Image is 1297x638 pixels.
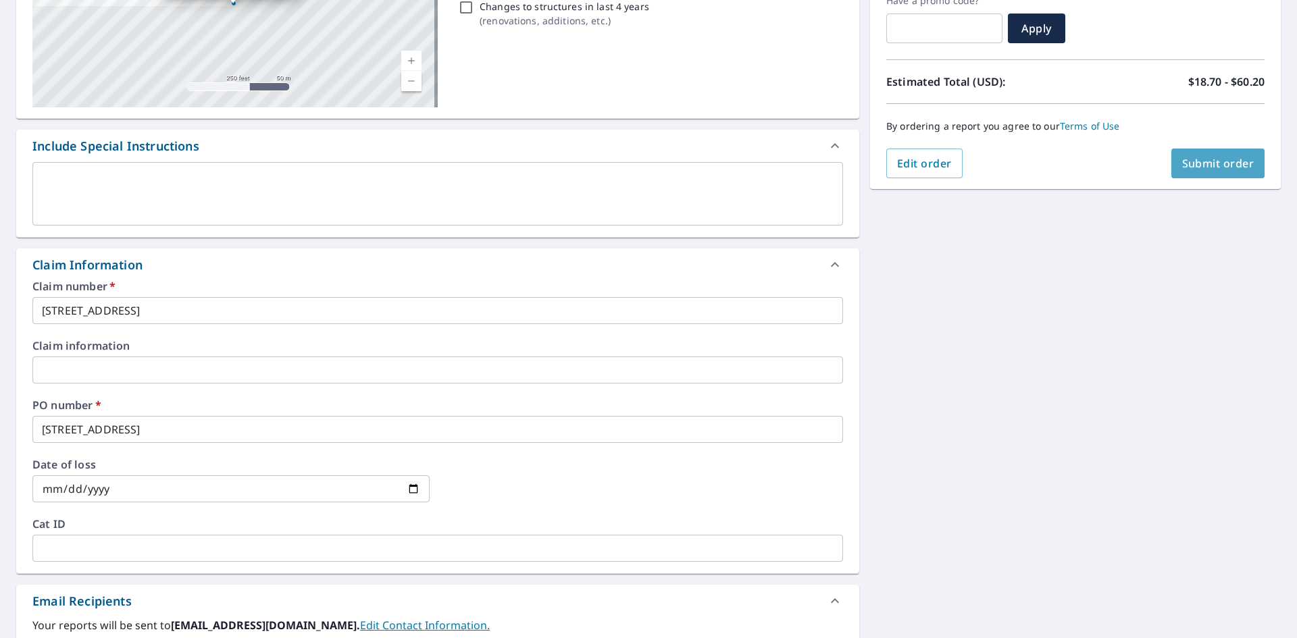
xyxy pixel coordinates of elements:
a: EditContactInfo [360,618,490,633]
div: Email Recipients [32,592,132,610]
label: Cat ID [32,519,843,529]
p: By ordering a report you agree to our [886,120,1265,132]
label: Date of loss [32,459,430,470]
p: Estimated Total (USD): [886,74,1075,90]
div: Claim Information [16,248,859,281]
button: Apply [1008,14,1065,43]
button: Submit order [1171,149,1265,178]
a: Current Level 17, Zoom Out [401,71,422,91]
a: Current Level 17, Zoom In [401,51,422,71]
label: Claim number [32,281,843,292]
a: Terms of Use [1060,119,1120,132]
b: [EMAIL_ADDRESS][DOMAIN_NAME]. [171,618,360,633]
label: PO number [32,400,843,410]
div: Claim Information [32,256,143,274]
p: $18.70 - $60.20 [1188,74,1265,90]
div: Include Special Instructions [16,130,859,162]
div: Email Recipients [16,585,859,617]
label: Your reports will be sent to [32,617,843,633]
span: Submit order [1182,156,1254,171]
span: Apply [1019,21,1054,36]
p: ( renovations, additions, etc. ) [480,14,649,28]
span: Edit order [897,156,952,171]
div: Include Special Instructions [32,137,199,155]
label: Claim information [32,340,843,351]
button: Edit order [886,149,963,178]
